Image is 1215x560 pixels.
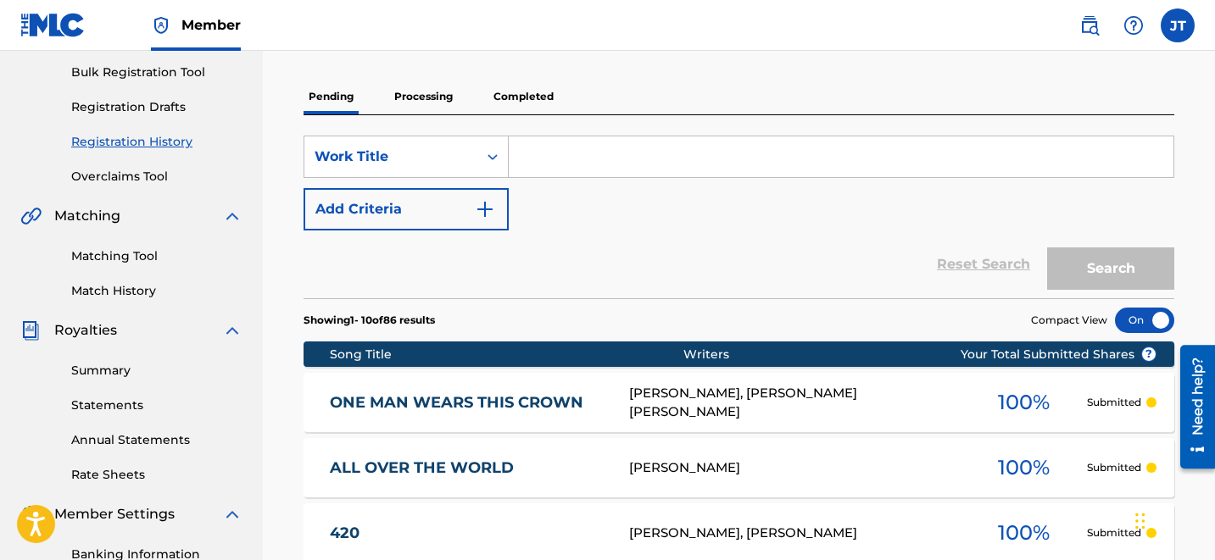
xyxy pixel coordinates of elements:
iframe: Chat Widget [1130,479,1215,560]
a: Registration History [71,133,242,151]
img: expand [222,206,242,226]
span: Your Total Submitted Shares [961,346,1156,363]
div: Work Title [315,147,467,167]
img: expand [222,320,242,341]
span: 100 % [998,518,1050,548]
span: Member Settings [54,504,175,524]
form: Search Form [304,136,1174,298]
p: Completed [488,79,559,114]
div: Song Title [330,346,683,363]
a: Bulk Registration Tool [71,64,242,81]
p: Submitted [1087,395,1141,410]
button: Add Criteria [304,188,509,230]
p: Showing 1 - 10 of 86 results [304,313,435,328]
iframe: Resource Center [1168,338,1215,474]
a: Rate Sheets [71,466,242,484]
a: 420 [330,524,606,543]
img: help [1123,15,1144,36]
p: Submitted [1087,460,1141,475]
span: Matching [54,206,120,226]
img: 9d2ae6d4665cec9f34b9.svg [475,199,495,219]
img: Royalties [20,320,41,341]
div: Help [1117,8,1151,42]
span: Compact View [1031,313,1107,328]
a: Overclaims Tool [71,168,242,186]
a: ALL OVER THE WORLD [330,458,606,478]
span: Member [181,15,241,35]
img: Top Rightsholder [151,15,171,36]
a: Match History [71,282,242,300]
p: Submitted [1087,525,1141,541]
img: search [1079,15,1100,36]
a: Annual Statements [71,431,242,449]
img: expand [222,504,242,524]
div: Drag [1135,496,1145,546]
a: Matching Tool [71,247,242,265]
div: Writers [683,346,1014,363]
div: [PERSON_NAME], [PERSON_NAME] [PERSON_NAME] [629,384,960,422]
p: Processing [389,79,458,114]
img: MLC Logo [20,13,86,37]
a: Public Search [1073,8,1106,42]
div: User Menu [1161,8,1195,42]
div: [PERSON_NAME], [PERSON_NAME] [629,524,960,543]
a: Summary [71,362,242,380]
a: Registration Drafts [71,98,242,116]
img: Member Settings [20,504,41,524]
span: 100 % [998,387,1050,418]
span: ? [1142,347,1156,361]
p: Pending [304,79,359,114]
a: ONE MAN WEARS THIS CROWN [330,393,606,413]
span: 100 % [998,452,1050,483]
a: Statements [71,396,242,414]
img: Matching [20,206,42,226]
div: [PERSON_NAME] [629,458,960,478]
span: Royalties [54,320,117,341]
